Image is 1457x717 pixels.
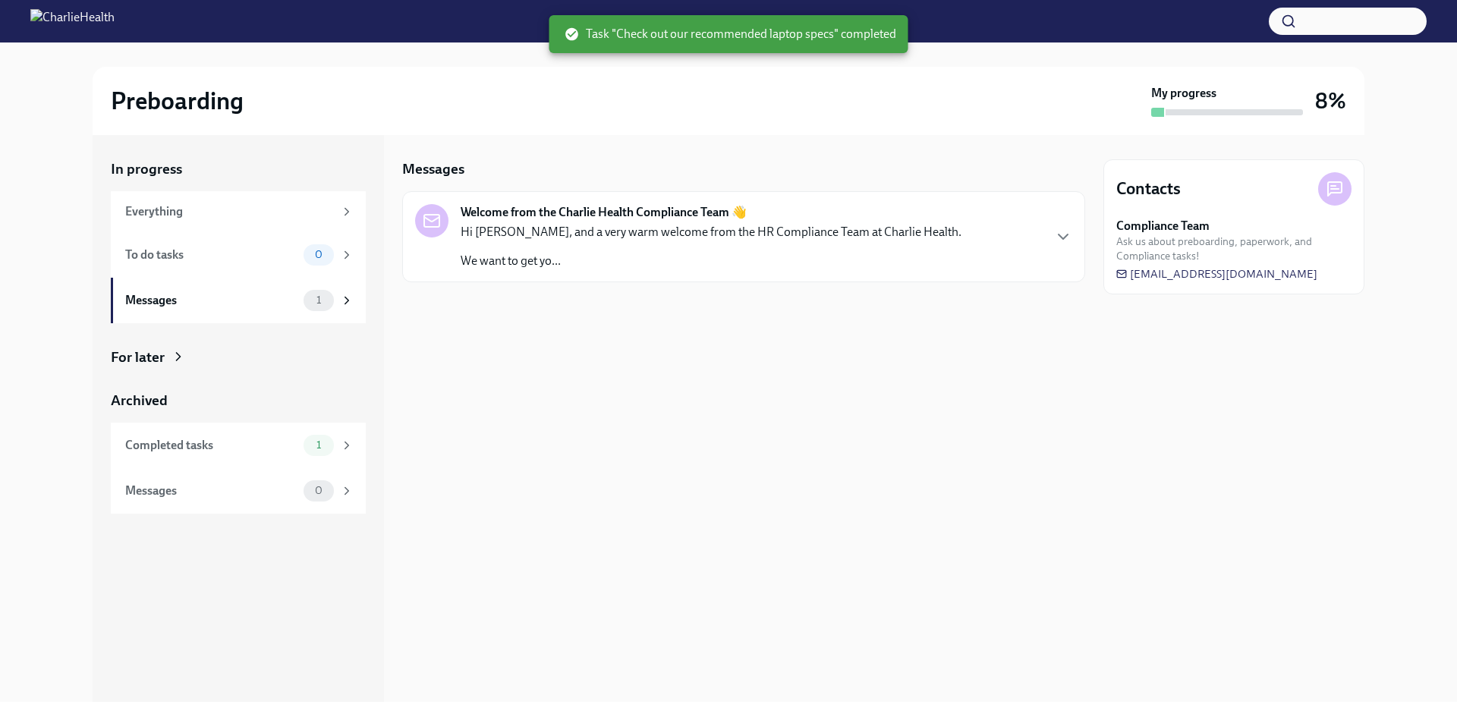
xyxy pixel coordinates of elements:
span: 1 [307,439,330,451]
img: CharlieHealth [30,9,115,33]
div: To do tasks [125,247,297,263]
a: Completed tasks1 [111,423,366,468]
a: In progress [111,159,366,179]
span: 0 [306,485,332,496]
h4: Contacts [1116,178,1181,200]
a: Everything [111,191,366,232]
a: Archived [111,391,366,410]
h5: Messages [402,159,464,179]
span: Ask us about preboarding, paperwork, and Compliance tasks! [1116,234,1352,263]
strong: My progress [1151,85,1216,102]
a: Messages1 [111,278,366,323]
span: 0 [306,249,332,260]
div: Completed tasks [125,437,297,454]
h2: Preboarding [111,86,244,116]
div: Messages [125,292,297,309]
strong: Welcome from the Charlie Health Compliance Team 👋 [461,204,747,221]
p: Hi [PERSON_NAME], and a very warm welcome from the HR Compliance Team at Charlie Health. [461,224,961,241]
p: We want to get yo... [461,253,961,269]
a: Messages0 [111,468,366,514]
div: For later [111,347,165,367]
span: Task "Check out our recommended laptop specs" completed [565,26,896,42]
a: For later [111,347,366,367]
a: To do tasks0 [111,232,366,278]
h3: 8% [1315,87,1346,115]
div: Messages [125,483,297,499]
strong: Compliance Team [1116,218,1210,234]
div: Everything [125,203,334,220]
a: [EMAIL_ADDRESS][DOMAIN_NAME] [1116,266,1317,281]
span: 1 [307,294,330,306]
